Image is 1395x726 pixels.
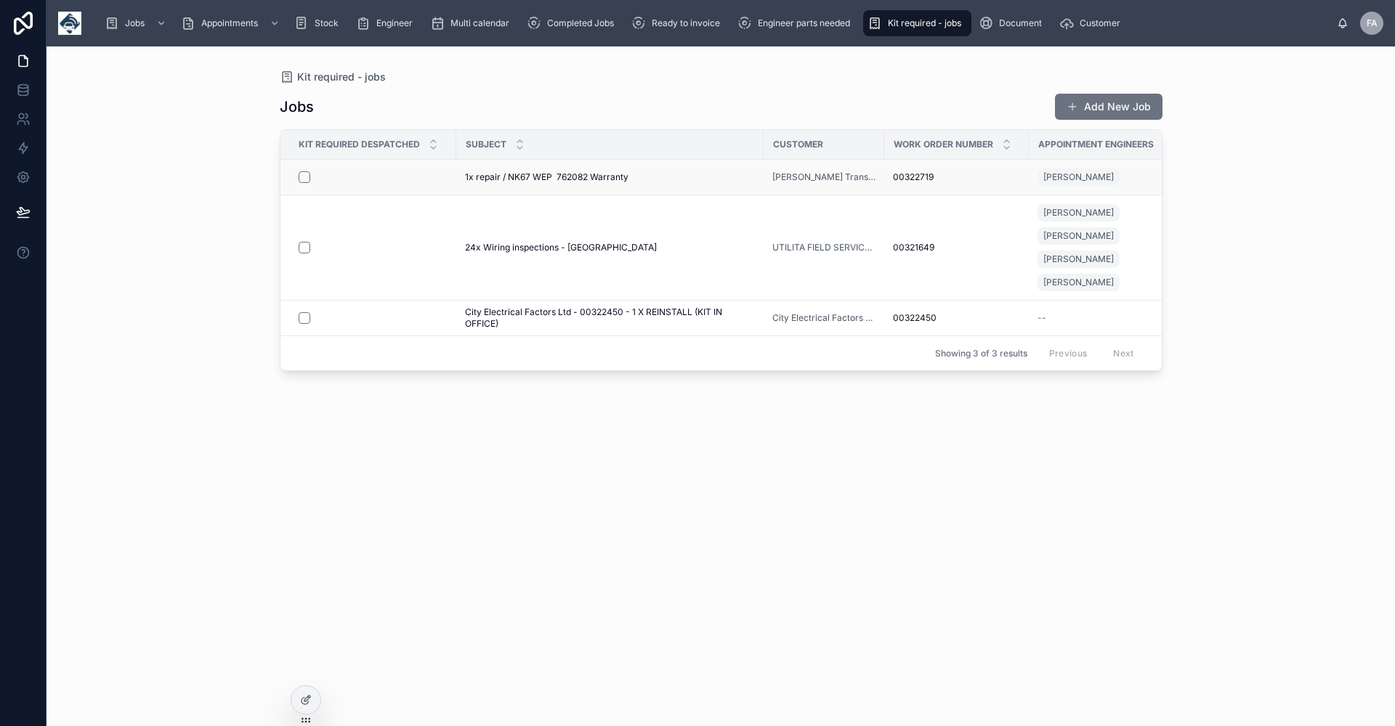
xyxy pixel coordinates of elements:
span: Subject [466,139,506,150]
span: Customer [1080,17,1120,29]
span: FA [1367,17,1378,29]
a: [PERSON_NAME] [1038,250,1120,268]
a: Engineer [352,10,423,36]
span: Ready to invoice [652,17,720,29]
span: [PERSON_NAME] [1043,253,1114,265]
span: Customer [773,139,823,150]
a: City Electrical Factors Ltd [772,312,876,324]
span: [PERSON_NAME] [1043,277,1114,288]
span: 00322450 [893,312,937,324]
a: 24x Wiring inspections - [GEOGRAPHIC_DATA] [465,242,755,253]
h1: Jobs [280,97,314,117]
span: -- [1038,312,1046,324]
span: 00321649 [893,242,934,253]
a: UTILITA FIELD SERVICES LIMITED [772,242,876,253]
a: 00321649 [893,242,1020,253]
span: Showing 3 of 3 results [935,348,1027,359]
a: [PERSON_NAME] [1038,204,1120,221]
a: [PERSON_NAME] [1038,274,1120,291]
a: Document [974,10,1052,36]
a: Completed Jobs [522,10,624,36]
a: [PERSON_NAME] [1038,168,1120,186]
span: Engineer [376,17,413,29]
a: Multi calendar [426,10,519,36]
span: 00322719 [893,171,934,183]
a: Jobs [100,10,174,36]
span: [PERSON_NAME] [1043,171,1114,183]
a: -- [1038,312,1155,324]
span: 1x repair / NK67 WEP 762082 Warranty [465,171,628,183]
span: Stock [315,17,339,29]
span: Kit Required Despatched [299,139,420,150]
span: Appointments [201,17,258,29]
a: [PERSON_NAME] Transport Limited [772,171,876,183]
a: Kit required - jobs [280,70,386,84]
a: 00322450 [893,312,1020,324]
span: 24x Wiring inspections - [GEOGRAPHIC_DATA] [465,242,657,253]
span: Work Order Number [894,139,993,150]
span: Completed Jobs [547,17,614,29]
a: Kit required - jobs [863,10,971,36]
span: [PERSON_NAME] [1043,230,1114,242]
a: Engineer parts needed [733,10,860,36]
span: Engineer parts needed [758,17,850,29]
a: [PERSON_NAME] [1038,166,1155,189]
a: Customer [1055,10,1131,36]
a: [PERSON_NAME] [1038,227,1120,245]
span: Jobs [125,17,145,29]
span: Kit required - jobs [297,70,386,84]
a: Stock [290,10,349,36]
a: 00322719 [893,171,1020,183]
img: App logo [58,12,81,35]
a: City Electrical Factors Ltd - 00322450 - 1 X REINSTALL (KIT IN OFFICE) [465,306,755,330]
span: Multi calendar [450,17,509,29]
a: Appointments [177,10,287,36]
button: Add New Job [1055,94,1162,120]
span: Document [999,17,1042,29]
a: [PERSON_NAME][PERSON_NAME][PERSON_NAME][PERSON_NAME] [1038,201,1155,294]
span: [PERSON_NAME] [1043,207,1114,219]
span: Appointment Engineers [1038,139,1154,150]
span: Kit required - jobs [888,17,961,29]
a: Ready to invoice [627,10,730,36]
div: scrollable content [93,7,1337,39]
a: 1x repair / NK67 WEP 762082 Warranty [465,171,755,183]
